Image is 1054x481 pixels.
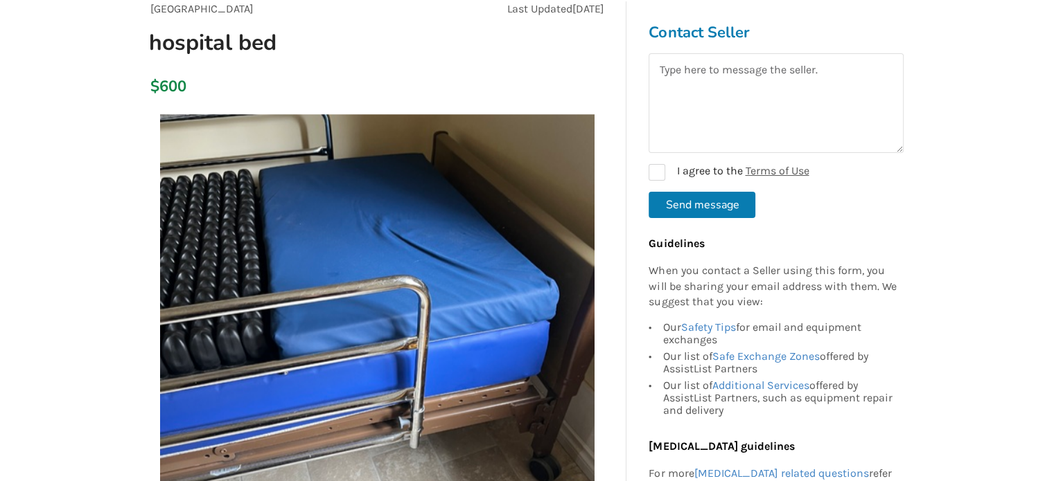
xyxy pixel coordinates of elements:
a: Safe Exchange Zones [712,350,819,363]
a: Safety Tips [680,321,735,334]
label: I agree to the [649,164,809,181]
b: [MEDICAL_DATA] guidelines [649,440,794,453]
div: $600 [150,77,158,96]
div: Our for email and equipment exchanges [662,322,897,349]
h1: hospital bed [138,28,466,57]
button: Send message [649,192,755,218]
p: When you contact a Seller using this form, you will be sharing your email address with them. We s... [649,263,897,311]
div: Our list of offered by AssistList Partners, such as equipment repair and delivery [662,378,897,417]
a: [MEDICAL_DATA] related questions [694,466,868,480]
a: Additional Services [712,379,809,392]
a: Terms of Use [745,164,809,177]
b: Guidelines [649,237,704,250]
span: [GEOGRAPHIC_DATA] [150,2,254,15]
div: Our list of offered by AssistList Partners [662,349,897,378]
h3: Contact Seller [649,23,904,42]
span: [DATE] [572,2,604,15]
span: Last Updated [507,2,572,15]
